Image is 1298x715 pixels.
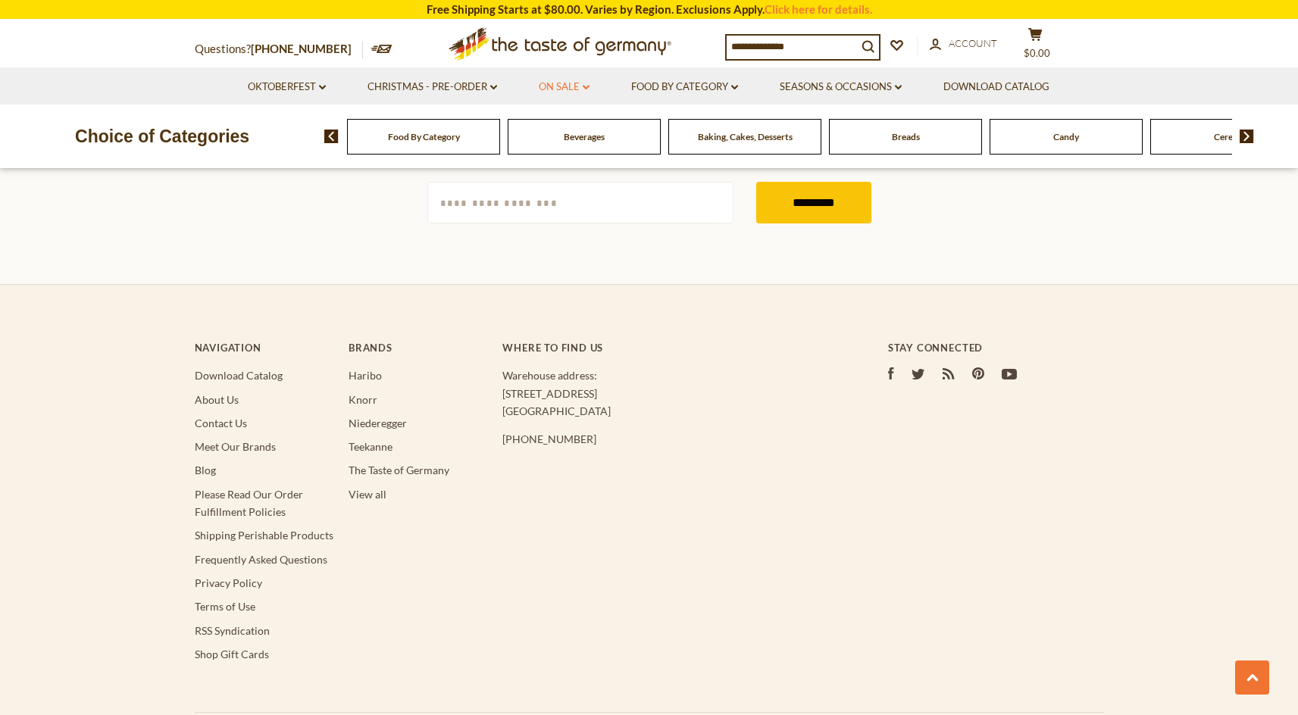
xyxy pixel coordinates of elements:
[1024,47,1050,59] span: $0.00
[780,79,902,95] a: Seasons & Occasions
[195,600,255,613] a: Terms of Use
[195,576,262,589] a: Privacy Policy
[195,440,276,453] a: Meet Our Brands
[564,131,605,142] a: Beverages
[1053,131,1079,142] a: Candy
[930,36,997,52] a: Account
[943,79,1049,95] a: Download Catalog
[502,342,827,354] h4: Where to find us
[195,417,247,429] a: Contact Us
[195,648,269,660] a: Shop Gift Cards
[195,369,283,382] a: Download Catalog
[251,42,352,55] a: [PHONE_NUMBER]
[949,37,997,49] span: Account
[765,2,872,16] a: Click here for details.
[195,553,327,566] a: Frequently Asked Questions
[195,342,333,354] h4: Navigation
[349,342,487,354] h4: Brands
[195,464,216,476] a: Blog
[888,342,1104,354] h4: Stay Connected
[349,417,407,429] a: Niederegger
[539,79,590,95] a: On Sale
[698,131,793,142] a: Baking, Cakes, Desserts
[195,39,363,59] p: Questions?
[248,79,326,95] a: Oktoberfest
[349,440,393,453] a: Teekanne
[388,131,460,142] a: Food By Category
[1013,27,1059,65] button: $0.00
[324,130,339,143] img: previous arrow
[195,624,270,637] a: RSS Syndication
[195,393,239,406] a: About Us
[1240,130,1254,143] img: next arrow
[195,488,303,518] a: Please Read Our Order Fulfillment Policies
[195,529,333,542] a: Shipping Perishable Products
[1214,131,1240,142] a: Cereal
[349,393,377,406] a: Knorr
[502,430,827,448] p: [PHONE_NUMBER]
[349,369,382,382] a: Haribo
[349,464,449,476] a: The Taste of Germany
[892,131,920,142] a: Breads
[368,79,497,95] a: Christmas - PRE-ORDER
[349,488,386,501] a: View all
[502,367,827,420] p: Warehouse address: [STREET_ADDRESS] [GEOGRAPHIC_DATA]
[631,79,738,95] a: Food By Category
